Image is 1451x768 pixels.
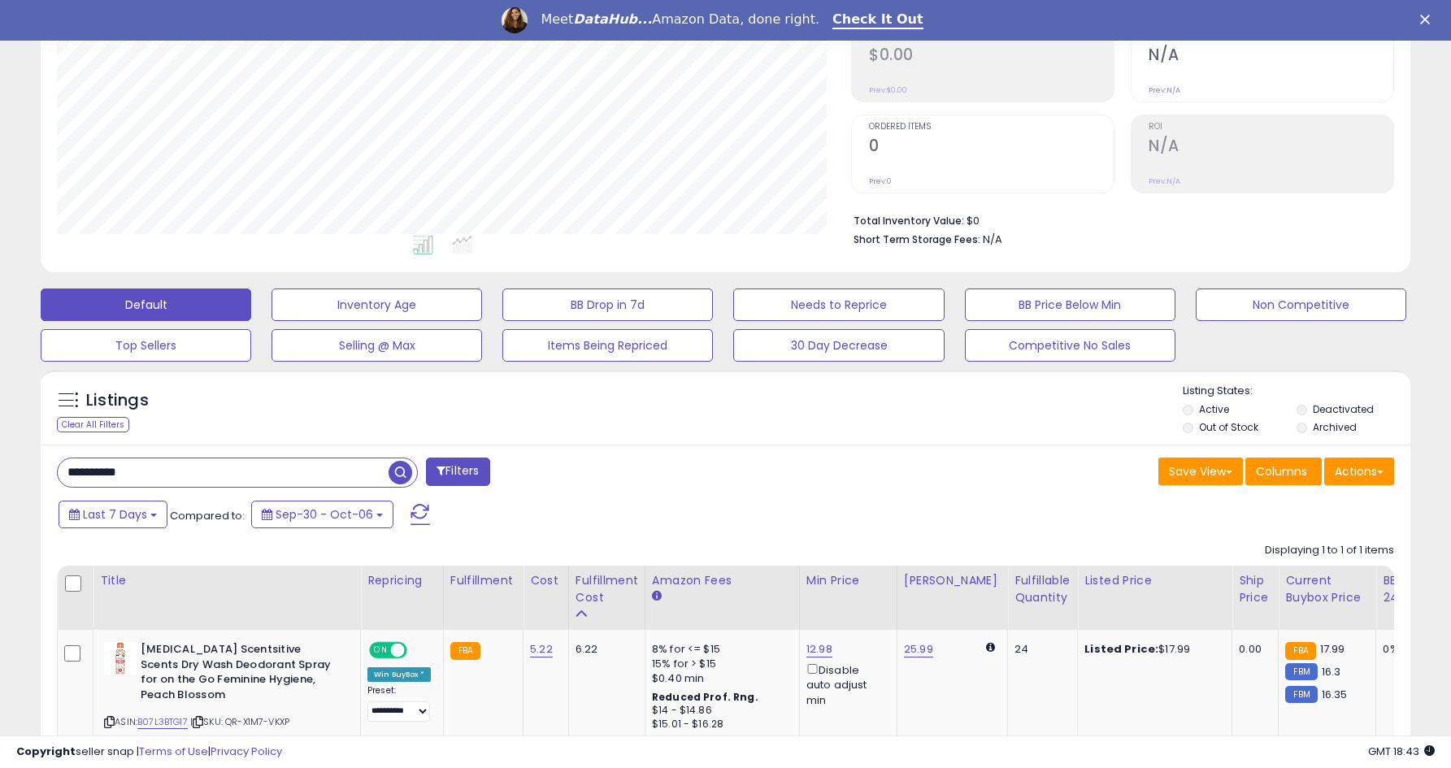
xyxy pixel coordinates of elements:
span: 17.99 [1320,641,1345,657]
button: 30 Day Decrease [733,329,944,362]
b: [MEDICAL_DATA] Scentsitive Scents Dry Wash Deodorant Spray for on the Go Feminine Hygiene, Peach ... [141,642,338,706]
div: Preset: [367,685,431,722]
button: Actions [1324,458,1394,485]
h5: Listings [86,389,149,412]
div: Meet Amazon Data, done right. [541,11,819,28]
div: Ship Price [1239,572,1271,606]
span: | SKU: QR-X1M7-VKXP [190,715,289,728]
button: Selling @ Max [272,329,482,362]
div: 6.22 [576,642,632,657]
span: Ordered Items [869,123,1114,132]
small: Prev: N/A [1149,85,1180,95]
button: Sep-30 - Oct-06 [251,501,393,528]
div: $0.40 min [652,671,787,686]
div: [PERSON_NAME] [904,572,1001,589]
div: 15% for > $15 [652,657,787,671]
span: N/A [983,232,1002,247]
h2: N/A [1149,137,1393,158]
div: Displaying 1 to 1 of 1 items [1265,543,1394,558]
span: ON [371,644,391,657]
small: FBM [1285,663,1317,680]
div: Title [100,572,354,589]
div: Clear All Filters [57,417,129,432]
span: 16.3 [1322,664,1341,679]
div: Fulfillment [450,572,516,589]
h2: $0.00 [869,46,1114,67]
button: Save View [1158,458,1243,485]
label: Active [1199,402,1229,416]
span: OFF [405,644,431,657]
div: 24 [1014,642,1065,657]
li: $0 [854,210,1382,229]
h2: N/A [1149,46,1393,67]
span: Sep-30 - Oct-06 [276,506,373,523]
div: Listed Price [1084,572,1225,589]
b: Listed Price: [1084,641,1158,657]
div: Current Buybox Price [1285,572,1369,606]
b: Reduced Prof. Rng. [652,690,758,704]
div: $17.99 [1084,642,1219,657]
label: Archived [1313,420,1357,434]
small: Prev: N/A [1149,176,1180,186]
div: Min Price [806,572,890,589]
button: Non Competitive [1196,289,1406,321]
button: Competitive No Sales [965,329,1175,362]
button: Needs to Reprice [733,289,944,321]
span: 2025-10-14 18:43 GMT [1368,744,1435,759]
span: ROI [1149,123,1393,132]
a: 12.98 [806,641,832,657]
div: BB Share 24h. [1383,572,1442,606]
a: Check It Out [832,11,923,29]
div: Amazon Fees [652,572,793,589]
button: Filters [426,458,489,486]
a: Privacy Policy [211,744,282,759]
button: BB Price Below Min [965,289,1175,321]
h2: 0 [869,137,1114,158]
strong: Copyright [16,744,76,759]
span: 16.35 [1322,687,1348,702]
div: Win BuyBox * [367,667,431,682]
label: Deactivated [1313,402,1374,416]
small: Prev: $0.00 [869,85,907,95]
img: 41ATOyVd9KL._SL40_.jpg [104,642,137,675]
div: 0% [1383,642,1436,657]
div: $14 - $14.86 [652,704,787,718]
i: Calculated using Dynamic Max Price. [986,642,995,653]
p: Listing States: [1183,384,1410,399]
span: Compared to: [170,508,245,523]
div: Cost [530,572,562,589]
button: Default [41,289,251,321]
div: Fulfillment Cost [576,572,638,606]
i: DataHub... [573,11,652,27]
small: FBM [1285,686,1317,703]
img: Profile image for Georgie [502,7,528,33]
a: 25.99 [904,641,933,657]
div: Repricing [367,572,437,589]
small: FBA [1285,642,1315,660]
span: Last 7 Days [83,506,147,523]
div: 8% for <= $15 [652,642,787,657]
button: Last 7 Days [59,501,167,528]
div: 0.00 [1239,642,1266,657]
a: Terms of Use [139,744,208,759]
div: Disable auto adjust min [806,661,884,708]
small: FBA [450,642,480,660]
small: Prev: 0 [869,176,892,186]
small: Amazon Fees. [652,589,662,604]
a: 5.22 [530,641,553,657]
div: $15.01 - $16.28 [652,718,787,731]
b: Total Inventory Value: [854,214,964,228]
button: Inventory Age [272,289,482,321]
div: seller snap | | [16,744,282,760]
b: Short Term Storage Fees: [854,232,980,246]
button: Columns [1245,458,1322,485]
label: Out of Stock [1199,420,1258,434]
a: B07L3BTG17 [137,715,188,729]
div: Close [1420,15,1436,24]
span: Columns [1256,463,1307,479]
div: Fulfillable Quantity [1014,572,1071,606]
button: Top Sellers [41,329,251,362]
button: BB Drop in 7d [502,289,713,321]
button: Items Being Repriced [502,329,713,362]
